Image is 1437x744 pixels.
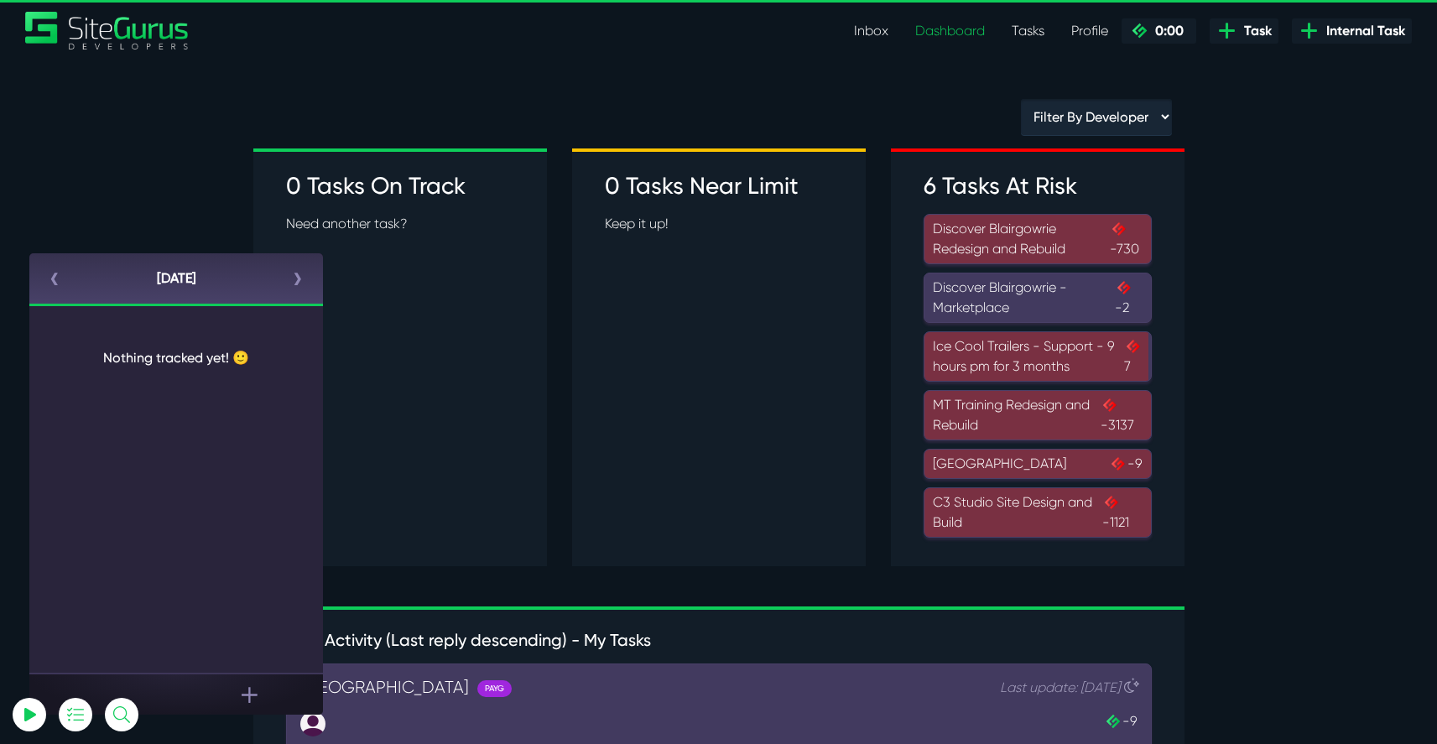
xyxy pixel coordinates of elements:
a: Discover Blairgowrie - Marketplace-2 [924,273,1152,323]
span: -3137 [1101,395,1143,435]
span: -9 [1104,711,1137,731]
span: -730 [1110,219,1143,259]
a: Ice Cool Trailers - Support - 9 hours pm for 3 months7 [924,331,1152,382]
span: 7 [1124,336,1142,377]
p: Need another task? [286,214,514,234]
a: 0:00 [1122,18,1196,44]
div: MT Training Redesign and Rebuild [933,395,1143,435]
a: Task [1210,18,1278,44]
div: PAYG [477,680,512,697]
span: -2 [1115,278,1143,318]
a: Profile [1058,14,1122,48]
a: [GEOGRAPHIC_DATA] [300,678,469,697]
a: Internal Task [1292,18,1412,44]
a: Discover Blairgowrie Redesign and Rebuild-730 [924,214,1152,264]
p: Last update: [DATE] [1000,678,1138,698]
p: Keep it up! [605,214,833,234]
a: Inbox [841,14,902,48]
img: Sitegurus Logo [25,12,190,49]
span: Internal Task [1320,21,1405,41]
a: [GEOGRAPHIC_DATA]-9 [924,449,1152,479]
p: Nothing tracked yet! 🙂 [74,95,220,115]
h5: Task Activity (Last reply descending) - My Tasks [286,630,1152,650]
span: 0:00 [1148,23,1184,39]
span: -1121 [1102,492,1142,533]
h3: 0 Tasks Near Limit [605,172,833,200]
h3: 6 Tasks At Risk [924,172,1152,200]
div: C3 Studio Site Design and Build [933,492,1143,533]
div: [GEOGRAPHIC_DATA] [933,454,1143,474]
a: Dashboard [902,14,998,48]
div: Discover Blairgowrie Redesign and Rebuild [933,219,1143,259]
div: Ice Cool Trailers - Support - 9 hours pm for 3 months [933,336,1143,377]
span: Task [1237,21,1272,41]
a: C3 Studio Site Design and Build-1121 [924,487,1152,538]
span: -9 [1109,454,1142,474]
a: Tasks [998,14,1058,48]
div: Discover Blairgowrie - Marketplace [933,278,1143,318]
a: SiteGurus [25,12,190,49]
a: MT Training Redesign and Rebuild-3137 [924,390,1152,440]
h3: 0 Tasks On Track [286,172,514,200]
